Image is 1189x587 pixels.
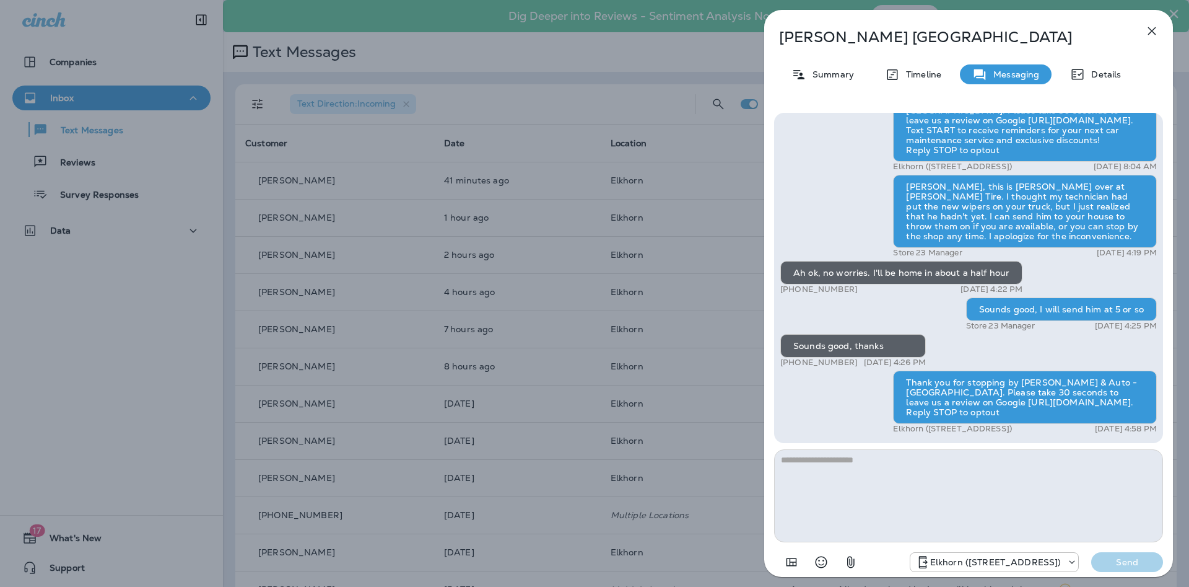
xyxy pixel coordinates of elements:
p: Store 23 Manager [966,321,1035,331]
p: Messaging [987,69,1039,79]
button: Select an emoji [809,550,834,575]
div: Thank you for stopping by [PERSON_NAME] & Auto - [GEOGRAPHIC_DATA]. Please take 30 seconds to lea... [893,371,1157,424]
div: +1 (402) 502-7400 [910,555,1079,570]
p: [PERSON_NAME] [GEOGRAPHIC_DATA] [779,29,1117,46]
button: Add in a premade template [779,550,804,575]
p: Elkhorn ([STREET_ADDRESS]) [893,424,1012,434]
p: Elkhorn ([STREET_ADDRESS]) [930,557,1061,567]
p: [DATE] 4:22 PM [960,285,1022,294]
p: [DATE] 8:04 AM [1094,162,1157,172]
p: Summary [806,69,854,79]
p: [PHONE_NUMBER] [780,285,858,294]
p: [DATE] 4:25 PM [1095,321,1157,331]
div: [PERSON_NAME], this is [PERSON_NAME] over at [PERSON_NAME] Tire. I thought my technician had put ... [893,175,1157,248]
p: [DATE] 4:26 PM [864,358,926,368]
div: Thank you for stopping by [PERSON_NAME] & Auto - [GEOGRAPHIC_DATA]. Please take 30 seconds to lea... [893,89,1157,162]
div: Ah ok, no worries. I'll be home in about a half hour [780,261,1022,285]
div: Sounds good, I will send him at 5 or so [966,298,1157,321]
p: [DATE] 4:19 PM [1097,248,1157,258]
p: [PHONE_NUMBER] [780,358,858,368]
p: Timeline [900,69,941,79]
p: [DATE] 4:58 PM [1095,424,1157,434]
div: Sounds good, thanks [780,334,926,358]
p: Store 23 Manager [893,248,962,258]
p: Elkhorn ([STREET_ADDRESS]) [893,162,1012,172]
p: Details [1085,69,1121,79]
